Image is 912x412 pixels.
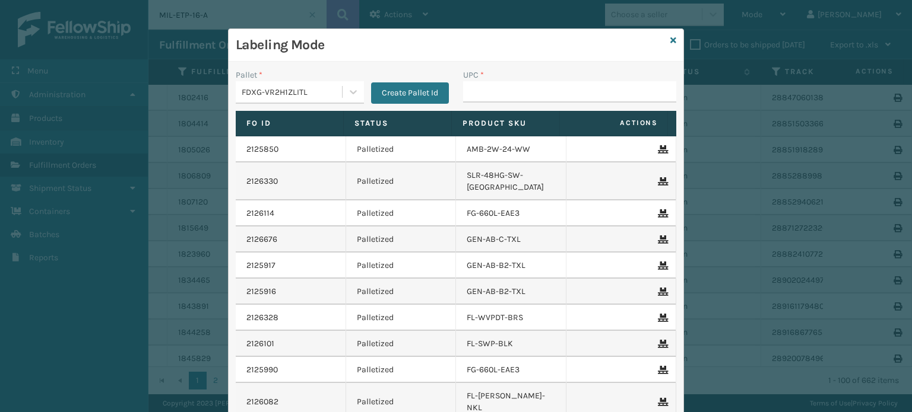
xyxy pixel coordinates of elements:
a: 2126330 [246,175,278,187]
i: Remove From Pallet [658,340,665,348]
label: Status [354,118,441,129]
td: SLR-48HG-SW-[GEOGRAPHIC_DATA] [456,162,566,200]
td: Palletized [346,331,457,357]
i: Remove From Pallet [658,209,665,218]
i: Remove From Pallet [658,261,665,270]
td: Palletized [346,200,457,226]
span: Actions [563,113,665,133]
td: FG-660L-EAE3 [456,357,566,383]
td: GEN-AB-C-TXL [456,226,566,253]
td: Palletized [346,136,457,162]
a: 2126101 [246,338,274,350]
label: Product SKU [463,118,549,129]
label: Pallet [236,69,262,81]
i: Remove From Pallet [658,366,665,374]
a: 2126082 [246,396,278,408]
td: AMB-2W-24-WW [456,136,566,162]
a: 2125917 [246,260,275,272]
td: FL-SWP-BLK [456,331,566,357]
i: Remove From Pallet [658,145,665,154]
a: 2126114 [246,207,274,219]
div: FDXG-VR2H1ZLITL [242,86,343,98]
i: Remove From Pallet [658,235,665,244]
i: Remove From Pallet [658,398,665,406]
td: Palletized [346,162,457,200]
a: 2125990 [246,364,278,376]
td: FL-WVPDT-BRS [456,305,566,331]
td: GEN-AB-B2-TXL [456,253,566,279]
td: Palletized [346,279,457,305]
td: Palletized [346,226,457,253]
label: Fo Id [246,118,332,129]
a: 2125916 [246,286,276,298]
i: Remove From Pallet [658,177,665,186]
a: 2126328 [246,312,278,324]
a: 2126676 [246,234,277,245]
i: Remove From Pallet [658,314,665,322]
label: UPC [463,69,484,81]
button: Create Pallet Id [371,82,449,104]
a: 2125850 [246,143,278,155]
h3: Labeling Mode [236,36,666,54]
td: GEN-AB-B2-TXL [456,279,566,305]
td: Palletized [346,357,457,383]
td: FG-660L-EAE3 [456,200,566,226]
i: Remove From Pallet [658,288,665,296]
td: Palletized [346,305,457,331]
td: Palletized [346,253,457,279]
